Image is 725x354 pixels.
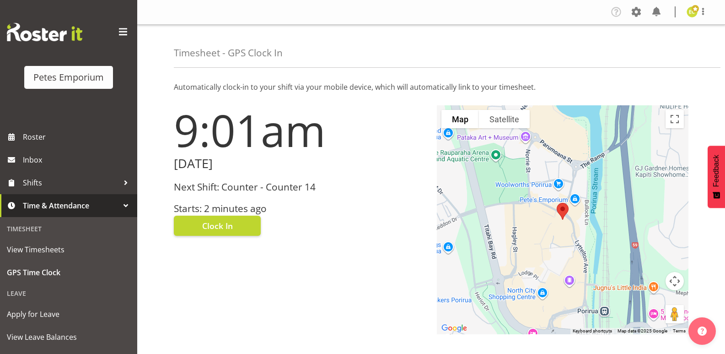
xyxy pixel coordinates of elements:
div: Petes Emporium [33,71,104,84]
a: GPS Time Clock [2,261,135,284]
button: Toggle fullscreen view [666,110,684,128]
div: Timesheet [2,219,135,238]
button: Map camera controls [666,272,684,290]
h3: Next Shift: Counter - Counter 14 [174,182,426,192]
h1: 9:01am [174,105,426,155]
h2: [DATE] [174,157,426,171]
span: Shifts [23,176,119,190]
button: Feedback - Show survey [708,146,725,208]
span: Apply for Leave [7,307,130,321]
button: Show satellite imagery [479,110,530,128]
span: Time & Attendance [23,199,119,212]
a: View Leave Balances [2,326,135,349]
span: Feedback [712,155,720,187]
img: emma-croft7499.jpg [687,6,698,17]
button: Clock In [174,216,261,236]
img: Google [439,322,469,334]
button: Keyboard shortcuts [573,328,612,334]
a: Terms (opens in new tab) [673,328,686,333]
a: Open this area in Google Maps (opens a new window) [439,322,469,334]
img: help-xxl-2.png [698,327,707,336]
h3: Starts: 2 minutes ago [174,203,426,214]
h4: Timesheet - GPS Clock In [174,48,283,58]
button: Drag Pegman onto the map to open Street View [666,305,684,323]
p: Automatically clock-in to your shift via your mobile device, which will automatically link to you... [174,82,688,93]
a: View Timesheets [2,238,135,261]
img: Rosterit website logo [7,23,82,41]
span: Clock In [202,220,233,232]
span: View Leave Balances [7,330,130,344]
span: Inbox [23,153,133,167]
span: GPS Time Clock [7,266,130,279]
div: Leave [2,284,135,303]
span: View Timesheets [7,243,130,256]
a: Apply for Leave [2,303,135,326]
span: Map data ©2025 Google [618,328,667,333]
span: Roster [23,130,133,144]
button: Show street map [441,110,479,128]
